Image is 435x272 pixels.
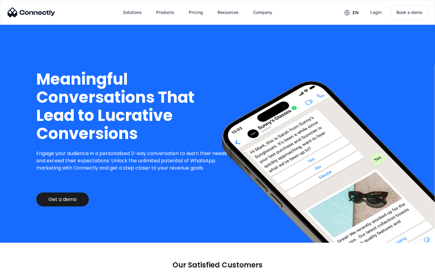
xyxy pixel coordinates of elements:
div: Pricing [189,8,203,17]
a: Login [366,5,386,20]
img: Connectly Logo [8,8,55,17]
aside: Language selected: English [6,261,36,270]
div: Company [253,8,272,17]
h1: Meaningful Conversations That Lead to Lucrative Conversions [36,70,232,143]
div: Login [370,8,382,17]
ul: Language list [12,261,36,270]
a: Pricing [184,5,208,20]
div: Resources [217,8,239,17]
div: en [353,8,359,17]
a: Get a demo [36,193,89,206]
p: Engage your audience in a personalized 2-way conversation to learn their needs and exceed their e... [36,150,232,172]
div: Solutions [123,8,142,17]
a: Book a demo [391,5,427,19]
div: Products [156,8,174,17]
div: Get a demo [48,196,77,202]
p: Our Satisfied Customers [172,261,263,269]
